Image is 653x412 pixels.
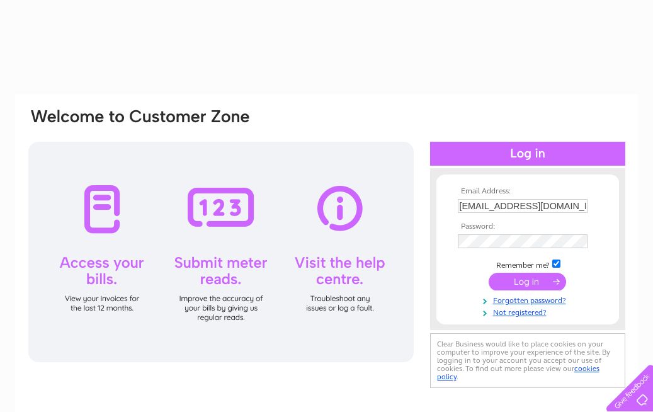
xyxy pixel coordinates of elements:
[437,364,599,381] a: cookies policy
[430,333,625,388] div: Clear Business would like to place cookies on your computer to improve your experience of the sit...
[458,306,601,318] a: Not registered?
[458,294,601,306] a: Forgotten password?
[489,273,566,290] input: Submit
[455,187,601,196] th: Email Address:
[455,258,601,270] td: Remember me?
[455,222,601,231] th: Password:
